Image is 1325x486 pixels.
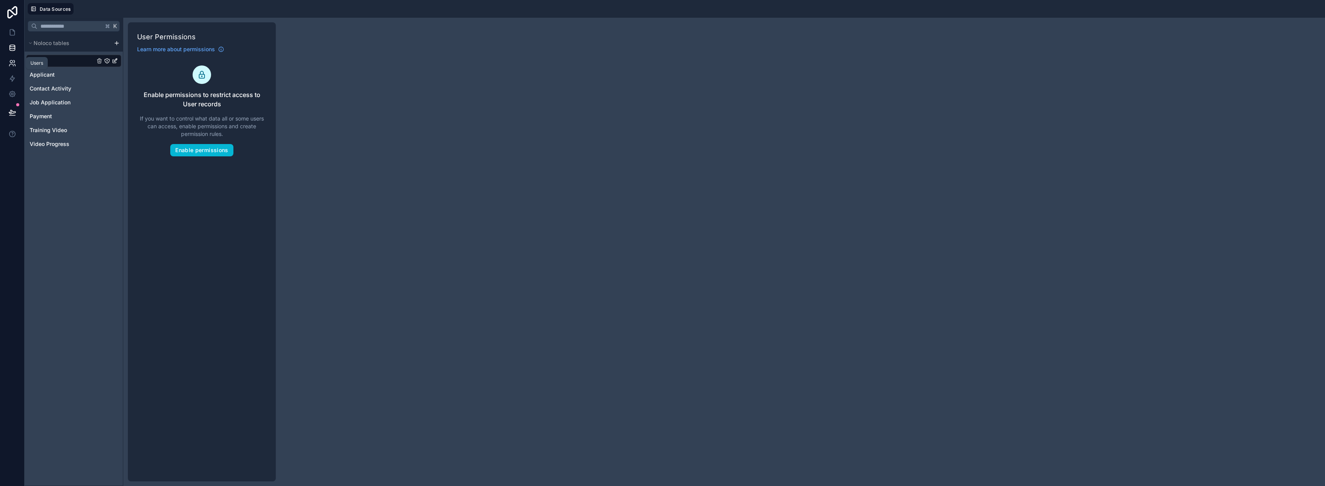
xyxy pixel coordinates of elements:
span: Learn more about permissions [137,45,215,53]
h1: User Permissions [137,32,267,42]
span: K [112,23,118,29]
a: Learn more about permissions [137,45,224,53]
span: If you want to control what data all or some users can access, enable permissions and create perm... [137,115,267,138]
span: Data Sources [40,6,71,12]
span: Enable permissions to restrict access to User records [137,90,267,109]
button: Enable permissions [170,144,233,156]
button: Data Sources [28,3,74,15]
div: Users [30,60,43,66]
